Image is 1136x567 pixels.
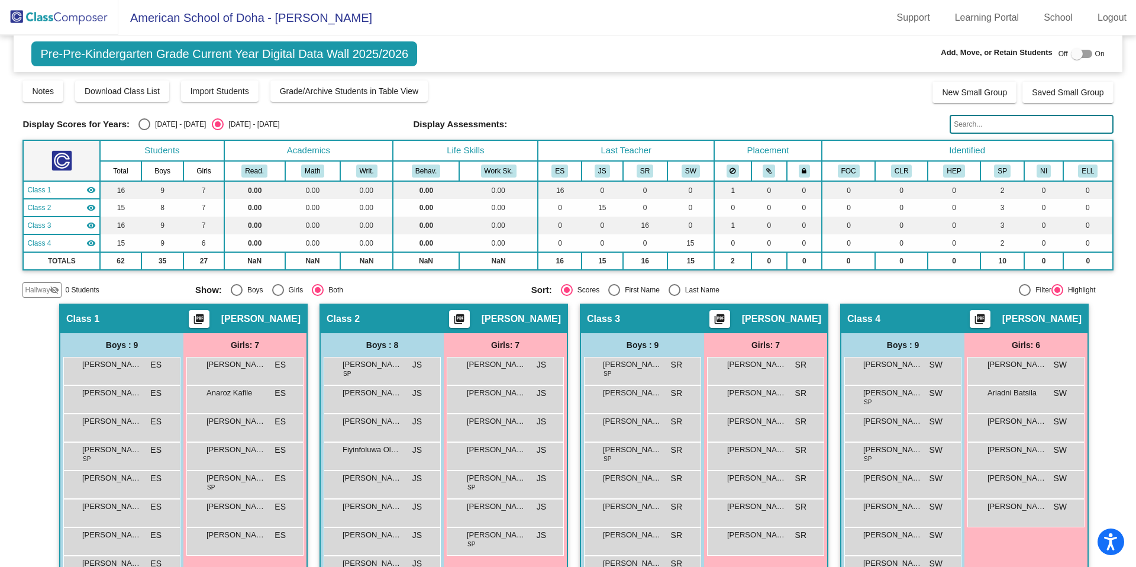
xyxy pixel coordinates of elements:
[60,333,183,357] div: Boys : 9
[987,387,1047,399] span: Ariadni Batsila
[531,284,859,296] mat-radio-group: Select an option
[864,398,872,407] span: SP
[822,181,876,199] td: 0
[623,217,667,234] td: 16
[280,86,419,96] span: Grade/Archive Students in Table View
[595,165,610,178] button: JS
[929,359,943,371] span: SW
[623,181,667,199] td: 0
[822,161,876,181] th: Focus concerns
[412,444,422,456] span: JS
[787,252,822,270] td: 0
[727,444,786,456] span: [PERSON_NAME]
[224,217,285,234] td: 0.00
[928,234,981,252] td: 0
[65,285,99,295] span: 0 Students
[183,234,224,252] td: 6
[787,181,822,199] td: 0
[603,444,662,456] span: [PERSON_NAME]
[1095,49,1105,59] span: On
[941,47,1053,59] span: Add, Move, or Retain Students
[980,181,1024,199] td: 2
[671,444,682,456] span: SR
[150,359,162,371] span: ES
[183,181,224,199] td: 7
[82,444,141,456] span: [PERSON_NAME]
[671,387,682,400] span: SR
[1024,234,1063,252] td: 0
[195,285,222,295] span: Show:
[224,199,285,217] td: 0.00
[22,119,130,130] span: Display Scores for Years:
[582,234,623,252] td: 0
[100,199,141,217] td: 15
[25,285,50,295] span: Hallway
[822,234,876,252] td: 0
[284,285,304,295] div: Girls
[118,8,372,27] span: American School of Doha - [PERSON_NAME]
[928,217,981,234] td: 0
[275,415,286,428] span: ES
[863,359,922,371] span: [PERSON_NAME]
[603,369,611,378] span: SP
[928,181,981,199] td: 0
[841,333,964,357] div: Boys : 9
[141,181,184,199] td: 9
[875,234,927,252] td: 0
[275,359,286,371] span: ES
[623,234,667,252] td: 0
[667,181,715,199] td: 0
[1063,161,1113,181] th: English Language Learner
[340,181,393,199] td: 0.00
[795,415,806,428] span: SR
[875,252,927,270] td: 0
[980,252,1024,270] td: 10
[183,252,224,270] td: 27
[582,252,623,270] td: 15
[83,455,91,463] span: SP
[623,199,667,217] td: 0
[459,234,538,252] td: 0.00
[538,217,582,234] td: 0
[623,252,667,270] td: 16
[667,234,715,252] td: 15
[551,165,568,178] button: ES
[285,181,340,199] td: 0.00
[459,181,538,199] td: 0.00
[538,234,582,252] td: 0
[603,415,662,427] span: [PERSON_NAME]
[412,165,440,178] button: Behav.
[727,359,786,371] span: [PERSON_NAME]
[50,285,59,295] mat-icon: visibility_off
[82,359,141,371] span: [PERSON_NAME]
[412,472,422,485] span: JS
[100,181,141,199] td: 16
[414,119,508,130] span: Display Assessments:
[1063,199,1113,217] td: 0
[459,217,538,234] td: 0.00
[787,234,822,252] td: 0
[847,313,880,325] span: Class 4
[727,387,786,399] span: [PERSON_NAME]
[709,310,730,328] button: Print Students Details
[795,444,806,456] span: SR
[751,181,787,199] td: 0
[1063,217,1113,234] td: 0
[270,80,428,102] button: Grade/Archive Students in Table View
[863,387,922,399] span: [PERSON_NAME]
[22,80,63,102] button: Notes
[482,313,561,325] span: [PERSON_NAME]
[1037,165,1051,178] button: NI
[667,217,715,234] td: 0
[1063,181,1113,199] td: 0
[581,333,704,357] div: Boys : 9
[150,415,162,428] span: ES
[23,217,100,234] td: Shanna Ross - No Class Name
[1053,444,1067,456] span: SW
[1078,165,1098,178] button: ELL
[224,234,285,252] td: 0.00
[875,161,927,181] th: Involved with Counselors regularly inside the school day
[603,472,662,484] span: [PERSON_NAME]
[1024,181,1063,199] td: 0
[603,455,611,463] span: SP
